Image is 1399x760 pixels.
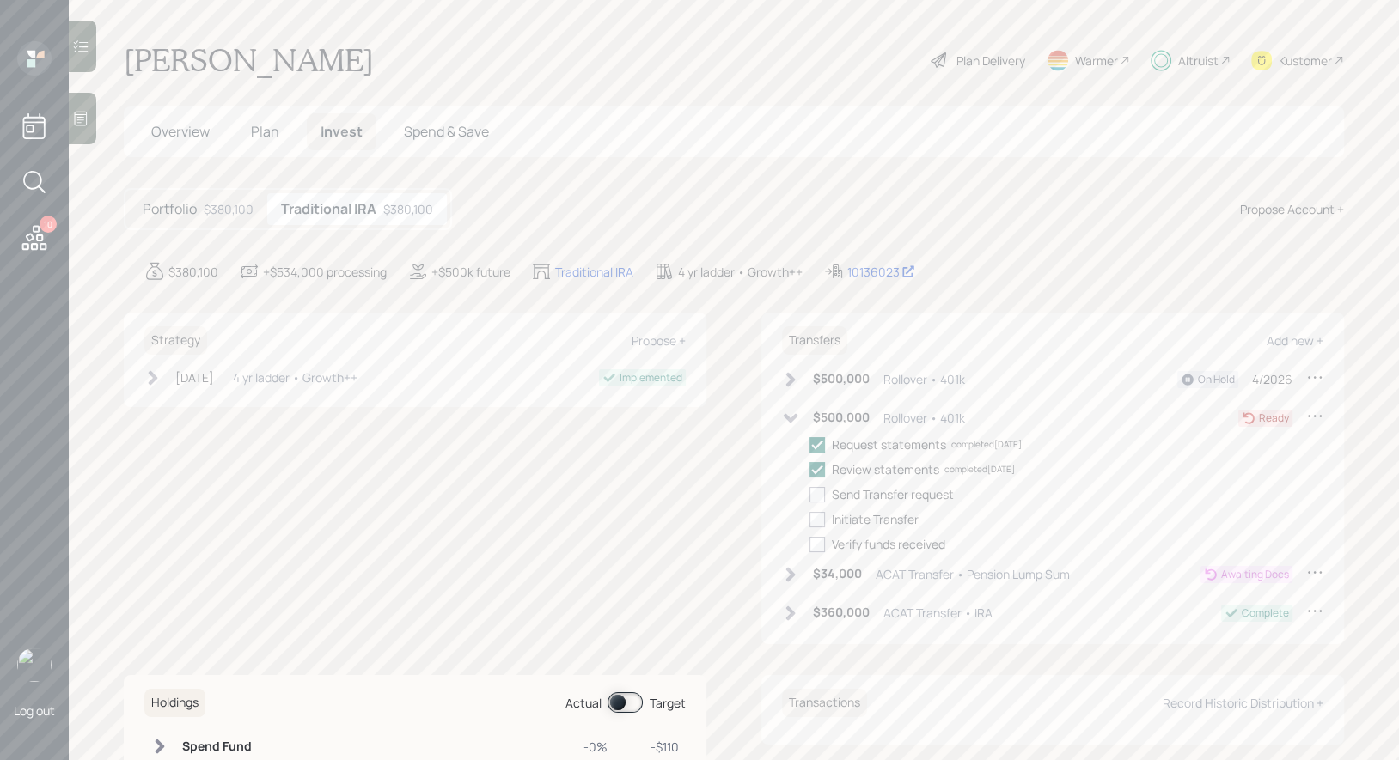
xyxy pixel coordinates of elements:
div: ACAT Transfer • Pension Lump Sum [876,565,1070,583]
div: 4 yr ladder • Growth++ [678,263,803,281]
span: Spend & Save [404,122,489,141]
div: Awaiting Docs [1221,567,1289,582]
div: 4/2026 [1252,370,1292,388]
div: Record Historic Distribution + [1163,695,1323,711]
div: Send Transfer request [832,485,954,503]
div: Propose + [632,332,686,349]
img: treva-nostdahl-headshot.png [17,648,52,682]
div: Initiate Transfer [832,510,919,528]
div: $380,100 [168,263,218,281]
div: +$500k future [431,263,510,281]
div: Implemented [620,370,682,386]
div: Ready [1259,410,1289,426]
div: [DATE] [175,368,214,386]
div: Warmer [1075,52,1118,70]
span: Invest [321,122,363,141]
div: $380,100 [204,200,254,218]
h5: Traditional IRA [281,201,376,217]
div: Altruist [1178,52,1219,70]
div: completed [DATE] [944,463,1015,476]
div: ACAT Transfer • IRA [883,604,993,622]
div: Rollover • 401k [883,409,965,427]
div: Review statements [832,460,939,478]
div: Traditional IRA [555,263,633,281]
div: Target [650,694,686,712]
div: 10 [40,216,57,233]
h6: Transfers [782,326,847,355]
h6: $360,000 [813,605,870,620]
h6: Spend Fund [182,739,264,754]
div: Log out [14,702,55,719]
h1: [PERSON_NAME] [124,41,374,79]
div: -$110 [628,738,679,756]
div: Add new + [1267,332,1323,349]
div: -0% [577,738,608,756]
div: completed [DATE] [951,438,1022,451]
h6: Holdings [144,689,205,717]
div: $380,100 [383,200,433,218]
h6: $34,000 [813,567,862,581]
div: Verify funds received [832,535,945,553]
div: On Hold [1198,372,1235,387]
div: Propose Account + [1240,200,1344,218]
div: 4 yr ladder • Growth++ [233,368,357,386]
h6: Transactions [782,689,867,717]
div: +$534,000 processing [263,263,387,281]
div: Actual [565,694,602,712]
div: Rollover • 401k [883,370,965,388]
div: Request statements [832,435,946,453]
span: Overview [151,122,210,141]
div: Plan Delivery [956,52,1025,70]
div: Complete [1242,605,1289,621]
h6: $500,000 [813,372,870,386]
div: 10136023 [847,263,915,281]
span: Plan [251,122,279,141]
div: Kustomer [1279,52,1332,70]
h5: Portfolio [143,201,197,217]
h6: Strategy [144,326,207,355]
h6: $500,000 [813,410,870,425]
